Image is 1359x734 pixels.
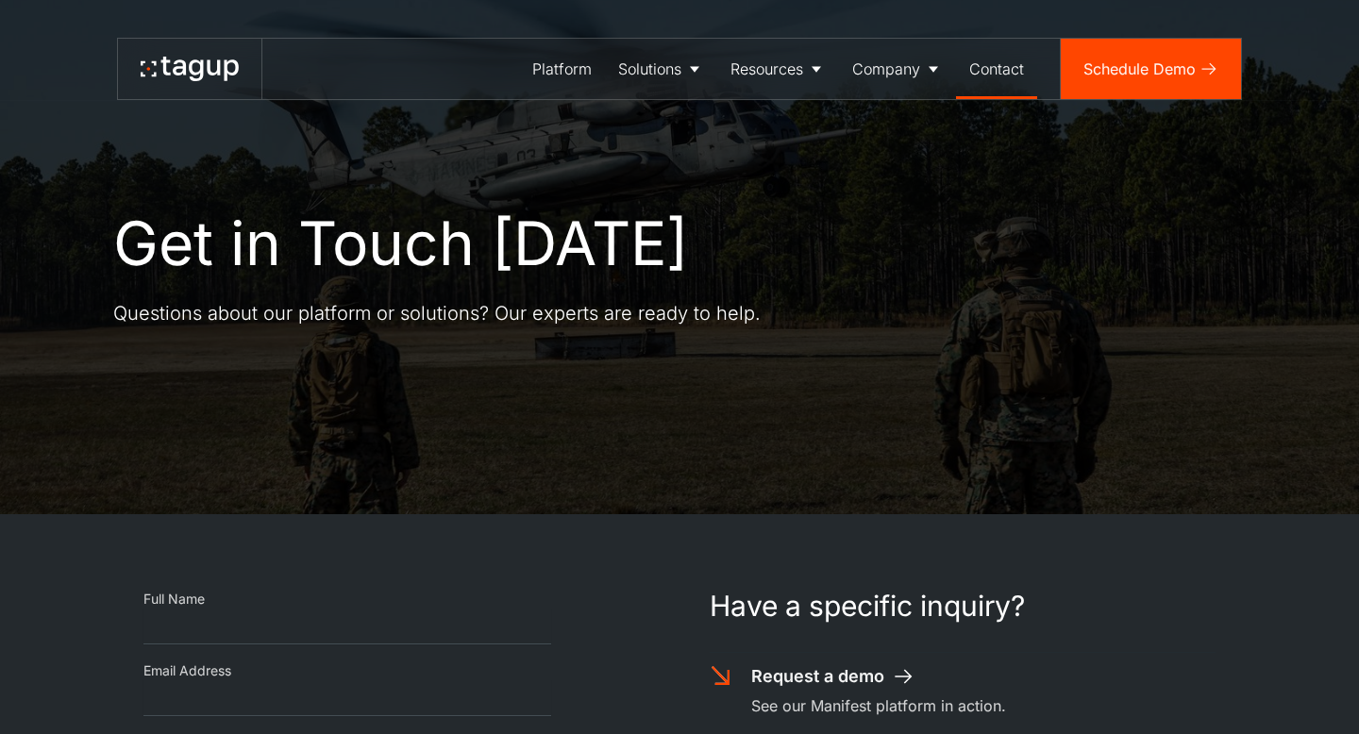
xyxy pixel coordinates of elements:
[751,664,884,689] div: Request a demo
[532,58,592,80] div: Platform
[1061,39,1241,99] a: Schedule Demo
[751,694,1006,717] div: See our Manifest platform in action.
[839,39,956,99] a: Company
[113,209,688,277] h1: Get in Touch [DATE]
[143,590,551,609] div: Full Name
[605,39,717,99] a: Solutions
[710,590,1216,623] h1: Have a specific inquiry?
[730,58,803,80] div: Resources
[852,58,920,80] div: Company
[143,661,551,680] div: Email Address
[956,39,1037,99] a: Contact
[751,664,915,689] a: Request a demo
[519,39,605,99] a: Platform
[618,58,681,80] div: Solutions
[1083,58,1196,80] div: Schedule Demo
[969,58,1024,80] div: Contact
[717,39,839,99] a: Resources
[113,300,761,326] p: Questions about our platform or solutions? Our experts are ready to help.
